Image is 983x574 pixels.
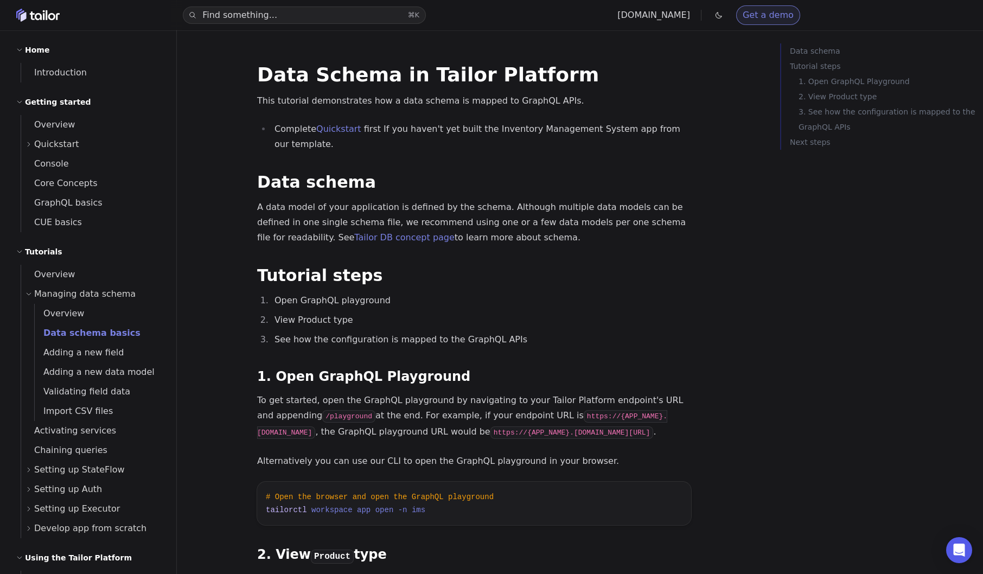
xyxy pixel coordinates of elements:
[271,293,691,308] li: Open GraphQL playground
[311,506,353,514] span: workspace
[799,104,975,135] a: 3. See how the configuration is mapped to the GraphQL APIs
[257,454,691,469] p: Alternatively you can use our CLI to open the GraphQL playground in your browser.
[316,124,361,134] a: Quickstart
[357,506,371,514] span: app
[799,74,975,89] a: 1. Open GraphQL Playground
[271,332,691,347] li: See how the configuration is mapped to the GraphQL APIs
[35,343,163,362] a: Adding a new field
[21,441,163,460] a: Chaining queries
[257,200,691,245] p: A data model of your application is defined by the schema. Although multiple data models can be d...
[257,65,691,85] h1: Data Schema in Tailor Platform
[266,506,307,514] span: tailorctl
[35,328,141,338] span: Data schema basics
[21,119,75,130] span: Overview
[25,95,91,109] h2: Getting started
[799,89,975,104] a: 2. View Product type
[946,537,972,563] div: Open Intercom Messenger
[21,213,163,232] a: CUE basics
[257,93,691,109] p: This tutorial demonstrates how a data schema is mapped to GraphQL APIs.
[35,323,163,343] a: Data schema basics
[257,266,382,285] a: Tutorial steps
[271,312,691,328] li: View Product type
[35,304,163,323] a: Overview
[490,426,654,439] code: https://{APP_NAME}.[DOMAIN_NAME][URL]
[35,406,113,416] span: Import CSV files
[25,245,62,258] h2: Tutorials
[35,367,155,377] span: Adding a new data model
[21,445,107,455] span: Chaining queries
[790,43,975,59] a: Data schema
[408,11,415,19] kbd: ⌘
[21,178,98,188] span: Core Concepts
[34,521,146,536] span: Develop app from scratch
[21,115,163,135] a: Overview
[34,462,125,477] span: Setting up StateFlow
[34,482,102,497] span: Setting up Auth
[34,286,136,302] span: Managing data schema
[21,269,75,279] span: Overview
[322,410,375,423] code: /playground
[183,7,426,24] button: Find something...⌘K
[257,173,376,192] a: Data schema
[257,393,691,441] p: To get started, open the GraphQL playground by navigating to your Tailor Platform endpoint's URL ...
[21,63,163,82] a: Introduction
[35,382,163,401] a: Validating field data
[21,158,69,169] span: Console
[35,386,130,397] span: Validating field data
[415,11,420,19] kbd: K
[21,67,87,78] span: Introduction
[25,551,132,564] h2: Using the Tailor Platform
[16,9,60,22] a: Home
[790,59,975,74] a: Tutorial steps
[35,362,163,382] a: Adding a new data model
[712,9,725,22] button: Toggle dark mode
[21,154,163,174] a: Console
[35,308,84,318] span: Overview
[34,137,79,152] span: Quickstart
[21,193,163,213] a: GraphQL basics
[35,401,163,421] a: Import CSV files
[736,5,800,25] a: Get a demo
[21,217,82,227] span: CUE basics
[266,493,494,501] span: # Open the browser and open the GraphQL playground
[311,550,354,564] code: Product
[21,421,163,441] a: Activating services
[21,174,163,193] a: Core Concepts
[35,347,124,358] span: Adding a new field
[354,232,455,243] a: Tailor DB concept page
[25,43,49,56] h2: Home
[21,425,116,436] span: Activating services
[271,122,691,152] li: Complete first If you haven't yet built the Inventory Management System app from our template.
[375,506,394,514] span: open
[34,501,120,516] span: Setting up Executor
[21,197,103,208] span: GraphQL basics
[412,506,425,514] span: ims
[257,369,470,384] a: 1. Open GraphQL Playground
[790,135,975,150] a: Next steps
[617,10,690,20] a: [DOMAIN_NAME]
[21,265,163,284] a: Overview
[257,547,387,562] a: 2. ViewProducttype
[398,506,407,514] span: -n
